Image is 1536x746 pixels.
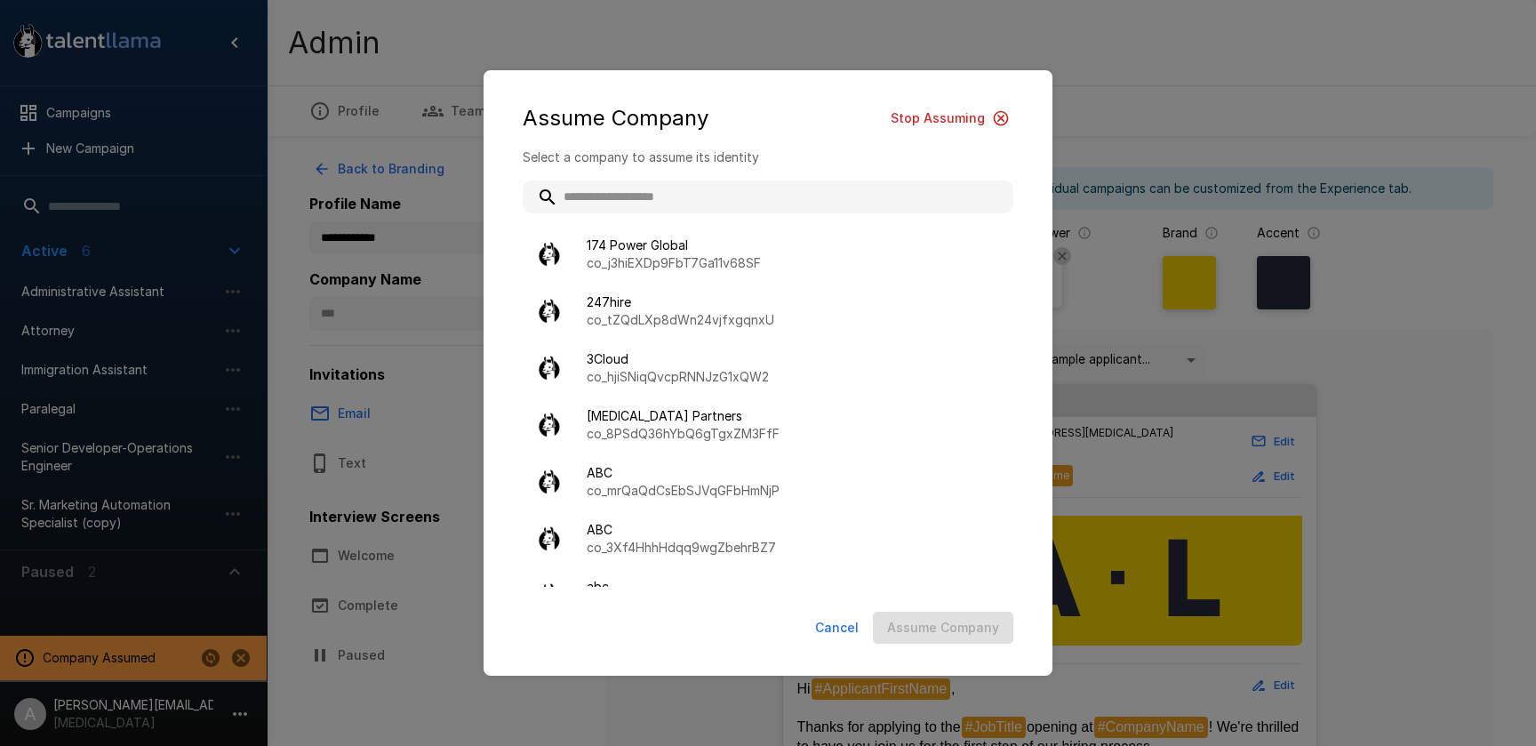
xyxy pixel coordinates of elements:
div: Assume Company [523,102,1013,135]
img: llama_clean.png [537,356,562,381]
button: Stop Assuming [884,102,1013,135]
div: ABCco_3Xf4HhhHdqq9wgZbehrBZ7 [523,512,1013,566]
img: llama_clean.png [537,469,562,494]
span: ABC [587,521,999,539]
span: [MEDICAL_DATA] Partners [587,407,999,425]
div: 3Cloudco_hjiSNiqQvcpRNNJzG1xQW2 [523,341,1013,395]
p: co_mrQaQdCsEbSJVqGFbHmNjP [587,482,999,500]
button: Cancel [808,612,866,645]
p: co_j3hiEXDp9FbT7Ga11v68SF [587,254,999,272]
div: [MEDICAL_DATA] Partnersco_8PSdQ36hYbQ6gTgxZM3FfF [523,398,1013,452]
p: co_8PSdQ36hYbQ6gTgxZM3FfF [587,425,999,443]
span: 247hire [587,293,999,311]
img: llama_clean.png [537,413,562,437]
img: llama_clean.png [537,526,562,551]
div: abcco_n8RVL7Ky52eto4R2vxhvMX [523,569,1013,622]
span: 3Cloud [587,350,999,368]
img: llama_clean.png [537,299,562,324]
p: co_tZQdLXp8dWn24vjfxgqnxU [587,311,999,329]
span: abc [587,578,999,596]
span: ABC [587,464,999,482]
div: ABCco_mrQaQdCsEbSJVqGFbHmNjP [523,455,1013,509]
div: 247hireco_tZQdLXp8dWn24vjfxgqnxU [523,285,1013,338]
img: llama_clean.png [537,583,562,608]
p: co_hjiSNiqQvcpRNNJzG1xQW2 [587,368,999,386]
p: co_3Xf4HhhHdqq9wgZbehrBZ7 [587,539,999,557]
div: 174 Power Globalco_j3hiEXDp9FbT7Ga11v68SF [523,228,1013,281]
p: Select a company to assume its identity [523,148,1013,166]
img: llama_clean.png [537,242,562,267]
span: 174 Power Global [587,237,999,254]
